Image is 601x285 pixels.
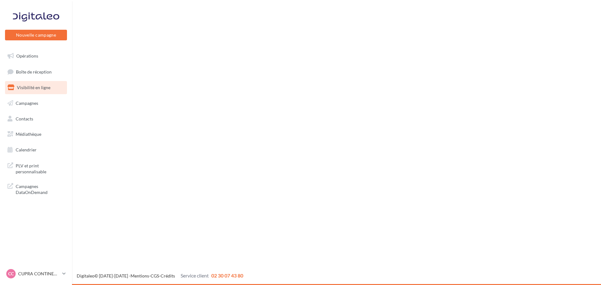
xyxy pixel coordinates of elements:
span: Contacts [16,116,33,121]
a: Contacts [4,112,68,125]
a: Mentions [131,273,149,278]
span: Visibilité en ligne [17,85,50,90]
span: © [DATE]-[DATE] - - - [77,273,243,278]
a: PLV et print personnalisable [4,159,68,177]
button: Nouvelle campagne [5,30,67,40]
a: Digitaleo [77,273,95,278]
span: Boîte de réception [16,69,52,74]
span: Médiathèque [16,131,41,137]
span: 02 30 07 43 80 [211,272,243,278]
a: CC CUPRA CONTINENTAL [5,268,67,280]
span: CC [8,271,14,277]
span: Service client [181,272,209,278]
span: Campagnes DataOnDemand [16,182,64,196]
span: Campagnes [16,100,38,106]
a: CGS [151,273,159,278]
p: CUPRA CONTINENTAL [18,271,60,277]
a: Visibilité en ligne [4,81,68,94]
span: Opérations [16,53,38,59]
a: Calendrier [4,143,68,156]
a: Médiathèque [4,128,68,141]
a: Campagnes DataOnDemand [4,180,68,198]
a: Opérations [4,49,68,63]
a: Crédits [161,273,175,278]
span: PLV et print personnalisable [16,161,64,175]
span: Calendrier [16,147,37,152]
a: Campagnes [4,97,68,110]
a: Boîte de réception [4,65,68,79]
